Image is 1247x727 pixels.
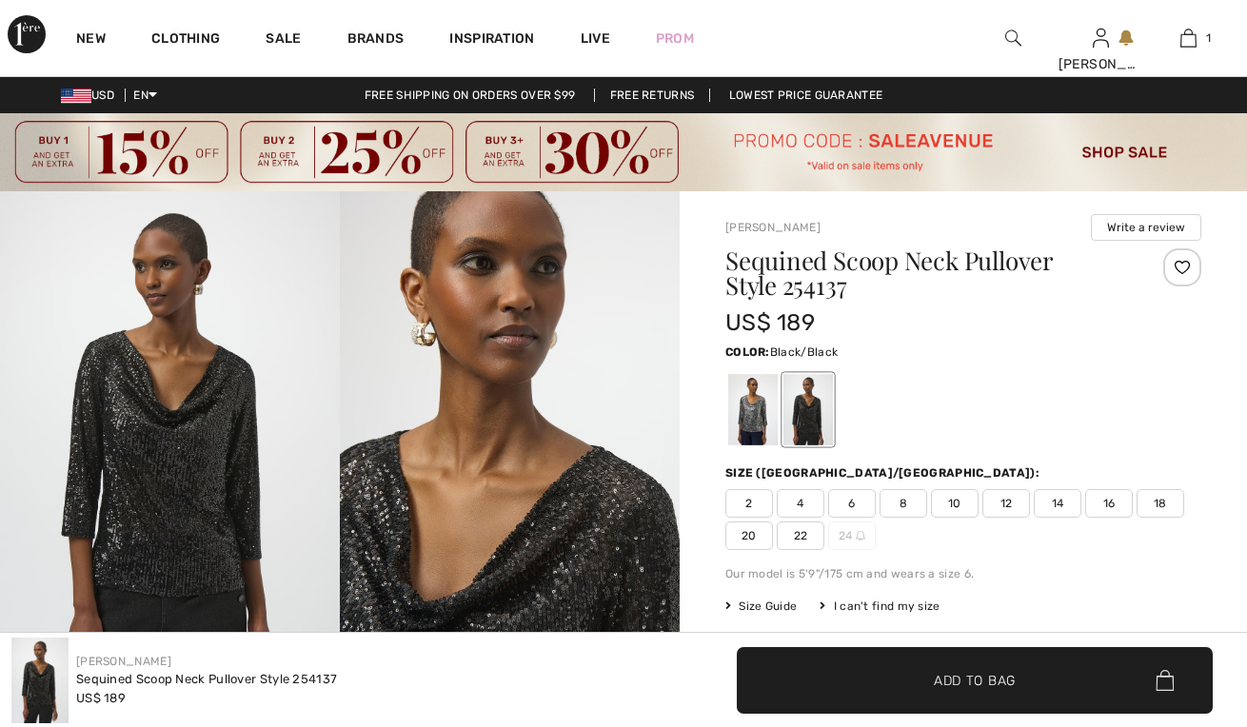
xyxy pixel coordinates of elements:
[1180,27,1197,49] img: My Bag
[76,655,171,668] a: [PERSON_NAME]
[982,489,1030,518] span: 12
[737,647,1213,714] button: Add to Bag
[777,521,824,550] span: 22
[880,489,927,518] span: 8
[76,30,106,50] a: New
[1137,489,1184,518] span: 18
[449,30,534,50] span: Inspiration
[656,29,694,49] a: Prom
[725,248,1122,298] h1: Sequined Scoop Neck Pullover Style 254137
[1123,584,1228,632] iframe: Opens a widget where you can chat to one of our agents
[820,598,940,615] div: I can't find my size
[581,29,610,49] a: Live
[725,345,770,359] span: Color:
[725,598,797,615] span: Size Guide
[133,88,157,102] span: EN
[76,691,126,705] span: US$ 189
[349,88,591,102] a: Free shipping on orders over $99
[594,88,711,102] a: Free Returns
[340,191,680,700] img: Sequined Scoop Neck Pullover Style 254137. 2
[856,531,865,540] img: ring-m.svg
[770,345,838,359] span: Black/Black
[61,88,122,102] span: USD
[347,30,405,50] a: Brands
[1093,27,1109,49] img: My Info
[783,374,833,445] div: Black/Black
[1091,214,1201,241] button: Write a review
[725,309,815,336] span: US$ 189
[1145,27,1231,49] a: 1
[728,374,778,445] div: Black/Silver
[934,670,1016,690] span: Add to Bag
[725,221,821,234] a: [PERSON_NAME]
[1085,489,1133,518] span: 16
[714,88,899,102] a: Lowest Price Guarantee
[1093,29,1109,47] a: Sign In
[1206,29,1211,47] span: 1
[1059,54,1144,74] div: [PERSON_NAME]
[777,489,824,518] span: 4
[11,638,69,723] img: Sequined Scoop Neck Pullover Style 254137
[151,30,220,50] a: Clothing
[828,521,876,550] span: 24
[61,88,91,104] img: US Dollar
[931,489,979,518] span: 10
[725,489,773,518] span: 2
[1156,670,1174,691] img: Bag.svg
[1034,489,1081,518] span: 14
[1005,27,1021,49] img: search the website
[725,565,1201,582] div: Our model is 5'9"/175 cm and wears a size 6.
[76,670,337,689] div: Sequined Scoop Neck Pullover Style 254137
[266,30,301,50] a: Sale
[725,521,773,550] span: 20
[8,15,46,53] img: 1ère Avenue
[725,464,1043,481] div: Size ([GEOGRAPHIC_DATA]/[GEOGRAPHIC_DATA]):
[828,489,876,518] span: 6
